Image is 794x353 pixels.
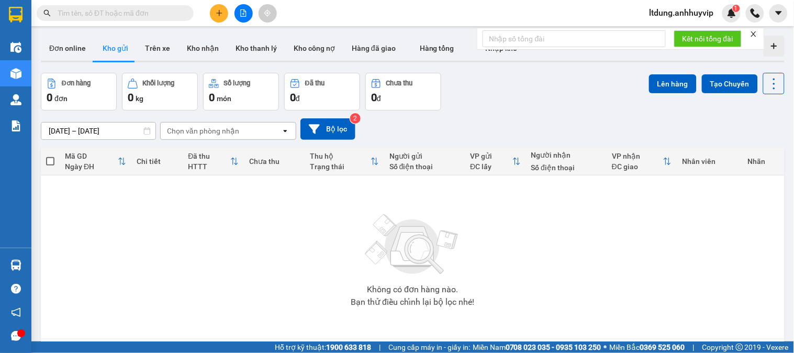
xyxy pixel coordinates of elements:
[167,126,239,136] div: Chọn văn phòng nhận
[747,157,779,166] div: Nhãn
[612,162,663,171] div: ĐC giao
[674,30,742,47] button: Kết nối tổng đài
[612,152,663,160] div: VP nhận
[296,94,300,103] span: đ
[65,152,118,160] div: Mã GD
[343,36,404,61] button: Hàng đã giao
[371,91,377,104] span: 0
[128,91,133,104] span: 0
[10,94,21,105] img: warehouse-icon
[209,91,215,104] span: 0
[290,91,296,104] span: 0
[60,148,131,175] th: Toggle SortBy
[764,36,785,57] div: Tạo kho hàng mới
[137,157,177,166] div: Chi tiết
[531,163,602,172] div: Số điện thoại
[750,30,757,38] span: close
[188,152,230,160] div: Đã thu
[178,36,227,61] button: Kho nhận
[702,74,758,93] button: Tạo Chuyến
[388,341,470,353] span: Cung cấp máy in - giấy in:
[683,33,733,45] span: Kết nối tổng đài
[210,4,228,23] button: plus
[10,120,21,131] img: solution-icon
[470,162,512,171] div: ĐC lấy
[203,73,279,111] button: Số lượng0món
[240,9,247,17] span: file-add
[360,208,465,281] img: svg+xml;base64,PHN2ZyBjbGFzcz0ibGlzdC1wbHVnX19zdmciIHhtbG5zPSJodHRwOi8vd3d3LnczLm9yZy8yMDAwL3N2Zy...
[607,148,677,175] th: Toggle SortBy
[11,331,21,341] span: message
[377,94,381,103] span: đ
[693,341,695,353] span: |
[188,162,230,171] div: HTTT
[10,260,21,271] img: warehouse-icon
[281,127,289,135] svg: open
[216,9,223,17] span: plus
[10,42,21,53] img: warehouse-icon
[610,341,685,353] span: Miền Bắc
[465,148,525,175] th: Toggle SortBy
[682,157,737,166] div: Nhân viên
[470,152,512,160] div: VP gửi
[310,162,371,171] div: Trạng thái
[137,36,178,61] button: Trên xe
[379,341,381,353] span: |
[305,148,384,175] th: Toggle SortBy
[62,80,91,87] div: Đơn hàng
[310,152,371,160] div: Thu hộ
[351,298,474,306] div: Bạn thử điều chỉnh lại bộ lọc nhé!
[136,94,143,103] span: kg
[389,152,460,160] div: Người gửi
[769,4,788,23] button: caret-down
[284,73,360,111] button: Đã thu0đ
[11,284,21,294] span: question-circle
[736,344,743,351] span: copyright
[249,157,299,166] div: Chưa thu
[275,341,371,353] span: Hỗ trợ kỹ thuật:
[473,341,601,353] span: Miền Nam
[350,113,361,124] sup: 2
[326,343,371,351] strong: 1900 633 818
[234,4,253,23] button: file-add
[58,7,181,19] input: Tìm tên, số ĐT hoặc mã đơn
[506,343,601,351] strong: 0708 023 035 - 0935 103 250
[224,80,251,87] div: Số lượng
[751,8,760,18] img: phone-icon
[264,9,271,17] span: aim
[94,36,137,61] button: Kho gửi
[122,73,198,111] button: Khối lượng0kg
[604,345,607,349] span: ⚪️
[367,285,458,294] div: Không có đơn hàng nào.
[9,7,23,23] img: logo-vxr
[389,162,460,171] div: Số điện thoại
[47,91,52,104] span: 0
[285,36,343,61] button: Kho công nợ
[41,123,155,139] input: Select a date range.
[143,80,175,87] div: Khối lượng
[259,4,277,23] button: aim
[640,343,685,351] strong: 0369 525 060
[41,73,117,111] button: Đơn hàng0đơn
[65,162,118,171] div: Ngày ĐH
[11,307,21,317] span: notification
[10,68,21,79] img: warehouse-icon
[183,148,243,175] th: Toggle SortBy
[300,118,355,140] button: Bộ lọc
[365,73,441,111] button: Chưa thu0đ
[305,80,325,87] div: Đã thu
[727,8,736,18] img: icon-new-feature
[733,5,740,12] sup: 1
[641,6,722,19] span: ltdung.anhhuyvip
[531,151,602,159] div: Người nhận
[420,44,454,52] span: Hàng tổng
[386,80,413,87] div: Chưa thu
[649,74,697,93] button: Lên hàng
[217,94,231,103] span: món
[227,36,285,61] button: Kho thanh lý
[774,8,784,18] span: caret-down
[483,30,666,47] input: Nhập số tổng đài
[41,36,94,61] button: Đơn online
[734,5,738,12] span: 1
[43,9,51,17] span: search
